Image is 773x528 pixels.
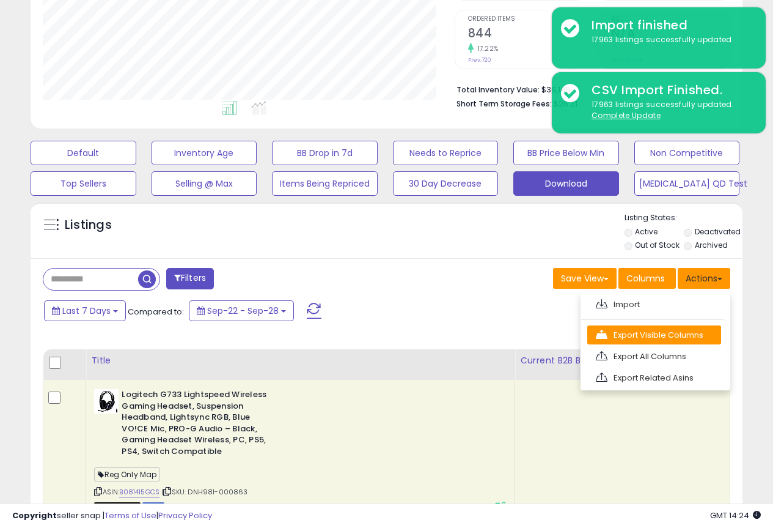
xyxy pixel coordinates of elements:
button: Non Competitive [634,141,740,165]
span: Sep-22 - Sep-28 [207,305,279,317]
div: 17963 listings successfully updated. [582,34,757,46]
h5: Listings [65,217,112,234]
button: Filters [166,268,214,289]
span: Last 7 Days [62,305,111,317]
button: 30 Day Decrease [393,171,499,196]
button: BB Price Below Min [513,141,619,165]
div: Title [91,354,510,367]
button: Selling @ Max [152,171,257,196]
button: Needs to Reprice [393,141,499,165]
button: [MEDICAL_DATA] QD Test [634,171,740,196]
button: Columns [618,268,676,289]
span: Ordered Items [468,16,586,23]
small: 17.22% [474,44,499,53]
label: Out of Stock [635,240,680,250]
a: B081415GCS [119,487,159,497]
button: Items Being Repriced [272,171,378,196]
u: Complete Update [592,110,661,121]
button: Inventory Age [152,141,257,165]
span: 2025-10-6 14:24 GMT [710,510,761,521]
span: | SKU: DNH981-000863 [161,487,247,497]
button: Actions [678,268,730,289]
strong: Copyright [12,510,57,521]
a: Terms of Use [104,510,156,521]
label: Archived [695,240,728,250]
button: Top Sellers [31,171,136,196]
button: Default [31,141,136,165]
a: Export Related Asins [587,368,721,387]
label: Deactivated [695,226,741,237]
span: Reg Only Map [94,467,160,482]
p: Listing States: [625,212,742,224]
label: Active [635,226,658,237]
small: Prev: 720 [468,56,491,64]
div: Current B2B Buybox Price [520,354,725,367]
button: Save View [553,268,617,289]
li: $36,145 [456,81,721,96]
button: Last 7 Days [44,300,126,321]
a: Export Visible Columns [587,325,721,344]
b: Total Inventory Value: [456,84,540,95]
img: 41KTfLEChqL._SL40_.jpg [94,389,119,414]
div: 17963 listings successfully updated. [582,99,757,122]
button: Sep-22 - Sep-28 [189,300,294,321]
a: Import [587,295,721,314]
a: Privacy Policy [158,510,212,521]
span: Columns [626,272,665,284]
div: Import finished [582,17,757,34]
div: seller snap | | [12,510,212,522]
div: CSV Import Finished. [582,81,757,99]
b: Short Term Storage Fees: [456,99,552,109]
h2: 844 [468,26,586,43]
span: Compared to: [128,306,184,318]
b: Logitech G733 Lightspeed Wireless Gaming Headset, Suspension Headband, Lightsync RGB, Blue VO!CE ... [122,389,270,460]
button: Download [513,171,619,196]
a: Export All Columns [587,347,721,366]
button: BB Drop in 7d [272,141,378,165]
